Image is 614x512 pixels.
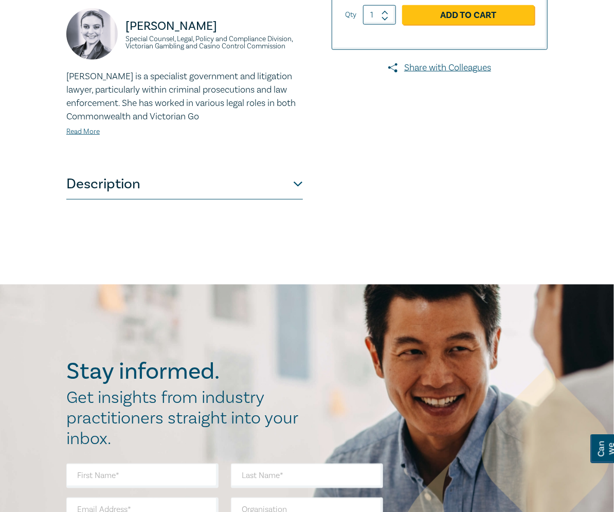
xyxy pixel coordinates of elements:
[332,61,548,75] a: Share with Colleagues
[125,36,303,50] small: Special Counsel, Legal, Policy and Compliance Division, Victorian Gambling and Casino Control Com...
[125,18,303,34] p: [PERSON_NAME]
[363,5,396,25] input: 1
[66,70,303,123] p: [PERSON_NAME] is a specialist government and litigation lawyer, particularly within criminal pros...
[66,8,118,60] img: https://s3.ap-southeast-2.amazonaws.com/leo-cussen-store-production-content/Contacts/Samantha%20P...
[66,127,100,136] a: Read More
[66,388,309,450] h2: Get insights from industry practitioners straight into your inbox.
[66,464,219,488] input: First Name*
[345,9,356,21] label: Qty
[66,359,309,385] h2: Stay informed.
[66,169,303,200] button: Description
[402,5,534,25] a: Add to Cart
[231,464,383,488] input: Last Name*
